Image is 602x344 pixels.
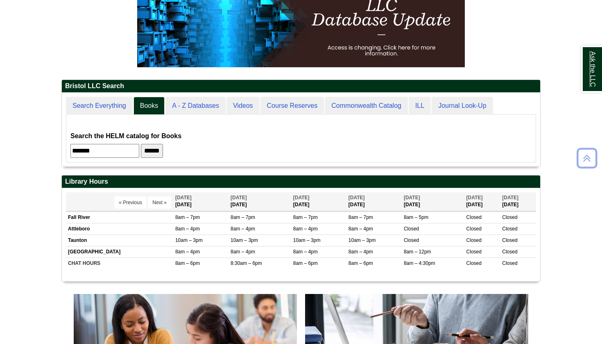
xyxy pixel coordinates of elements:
[432,97,493,115] a: Journal Look-Up
[349,226,373,232] span: 8am – 4pm
[165,97,226,115] a: A - Z Databases
[404,260,435,266] span: 8am – 4:30pm
[62,175,540,188] h2: Library Hours
[404,249,431,255] span: 8am – 12pm
[349,195,365,200] span: [DATE]
[404,226,419,232] span: Closed
[175,214,200,220] span: 8am – 7pm
[293,195,310,200] span: [DATE]
[175,195,192,200] span: [DATE]
[70,130,181,142] label: Search the HELM catalog for Books
[173,192,229,211] th: [DATE]
[66,212,173,223] td: Fall River
[404,214,428,220] span: 8am – 5pm
[66,235,173,246] td: Taunton
[231,214,255,220] span: 8am – 7pm
[134,97,165,115] a: Books
[404,237,419,243] span: Closed
[231,260,262,266] span: 8:30am – 6pm
[231,226,255,232] span: 8am – 4pm
[466,226,482,232] span: Closed
[502,214,517,220] span: Closed
[66,223,173,235] td: Attleboro
[293,226,318,232] span: 8am – 4pm
[175,237,203,243] span: 10am – 3pm
[291,192,346,211] th: [DATE]
[502,195,518,200] span: [DATE]
[231,249,255,255] span: 8am – 4pm
[349,260,373,266] span: 8am – 6pm
[62,80,540,93] h2: Bristol LLC Search
[402,192,464,211] th: [DATE]
[175,249,200,255] span: 8am – 4pm
[349,214,373,220] span: 8am – 7pm
[325,97,408,115] a: Commonwealth Catalog
[502,237,517,243] span: Closed
[466,214,482,220] span: Closed
[464,192,500,211] th: [DATE]
[231,195,247,200] span: [DATE]
[66,258,173,269] td: CHAT HOURS
[148,196,171,209] button: Next »
[260,97,324,115] a: Course Reserves
[466,260,482,266] span: Closed
[114,196,147,209] button: « Previous
[346,192,402,211] th: [DATE]
[409,97,431,115] a: ILL
[404,195,420,200] span: [DATE]
[229,192,291,211] th: [DATE]
[500,192,536,211] th: [DATE]
[226,97,260,115] a: Videos
[175,226,200,232] span: 8am – 4pm
[466,249,482,255] span: Closed
[293,214,318,220] span: 8am – 7pm
[466,195,483,200] span: [DATE]
[574,153,600,164] a: Back to Top
[349,249,373,255] span: 8am – 4pm
[66,246,173,258] td: [GEOGRAPHIC_DATA]
[466,237,482,243] span: Closed
[349,237,376,243] span: 10am – 3pm
[66,97,133,115] a: Search Everything
[502,249,517,255] span: Closed
[502,260,517,266] span: Closed
[502,226,517,232] span: Closed
[231,237,258,243] span: 10am – 3pm
[175,260,200,266] span: 8am – 6pm
[293,237,321,243] span: 10am – 3pm
[70,119,532,158] div: Books
[293,260,318,266] span: 8am – 6pm
[293,249,318,255] span: 8am – 4pm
